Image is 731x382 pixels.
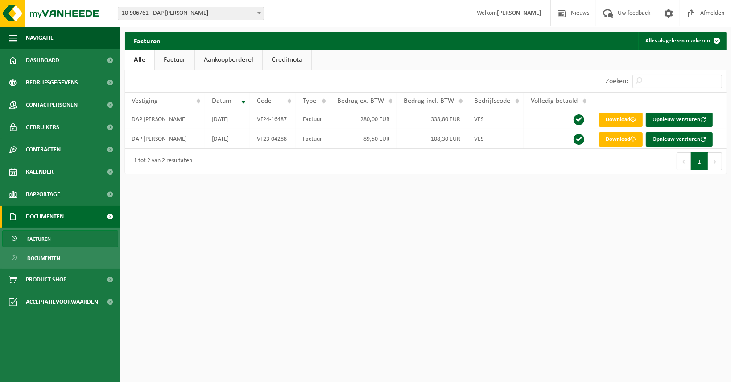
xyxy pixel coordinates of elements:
button: Previous [677,152,691,170]
button: 1 [691,152,708,170]
label: Zoeken: [606,78,628,85]
span: Product Shop [26,269,66,291]
span: Code [257,97,272,105]
h2: Facturen [125,32,169,49]
button: Opnieuw versturen [646,132,713,147]
button: Opnieuw versturen [646,113,713,127]
span: Navigatie [26,27,54,49]
a: Download [599,113,643,127]
span: Datum [212,97,231,105]
span: Gebruikers [26,116,59,139]
td: 108,30 EUR [397,129,467,149]
a: Creditnota [263,50,311,70]
span: Acceptatievoorwaarden [26,291,98,313]
td: 280,00 EUR [330,109,397,129]
span: Rapportage [26,183,60,206]
span: Bedrag incl. BTW [404,97,454,105]
a: Documenten [2,249,118,266]
span: Documenten [26,206,64,228]
td: VES [467,109,524,129]
span: Facturen [27,231,51,248]
span: Bedrag ex. BTW [337,97,384,105]
a: Aankoopborderel [195,50,262,70]
span: Documenten [27,250,60,267]
td: [DATE] [205,109,250,129]
td: [DATE] [205,129,250,149]
td: Factuur [296,109,330,129]
div: 1 tot 2 van 2 resultaten [129,153,192,169]
a: Facturen [2,230,118,247]
span: Volledig betaald [531,97,578,105]
td: DAP [PERSON_NAME] [125,129,205,149]
span: 10-906761 - DAP SANDER MOERMAN - HOUTHULST [118,7,264,20]
span: Bedrijfsgegevens [26,71,78,94]
span: Contracten [26,139,61,161]
span: Dashboard [26,49,59,71]
td: 338,80 EUR [397,109,467,129]
span: Kalender [26,161,54,183]
span: Type [303,97,316,105]
td: VF24-16487 [250,109,297,129]
strong: [PERSON_NAME] [497,10,541,17]
td: Factuur [296,129,330,149]
a: Factuur [155,50,194,70]
td: DAP [PERSON_NAME] [125,109,205,129]
a: Download [599,132,643,147]
td: VES [467,129,524,149]
a: Alle [125,50,154,70]
span: Vestiging [132,97,158,105]
td: VF23-04288 [250,129,297,149]
button: Next [708,152,722,170]
span: Bedrijfscode [474,97,510,105]
td: 89,50 EUR [330,129,397,149]
button: Alles als gelezen markeren [638,32,726,50]
span: Contactpersonen [26,94,78,116]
